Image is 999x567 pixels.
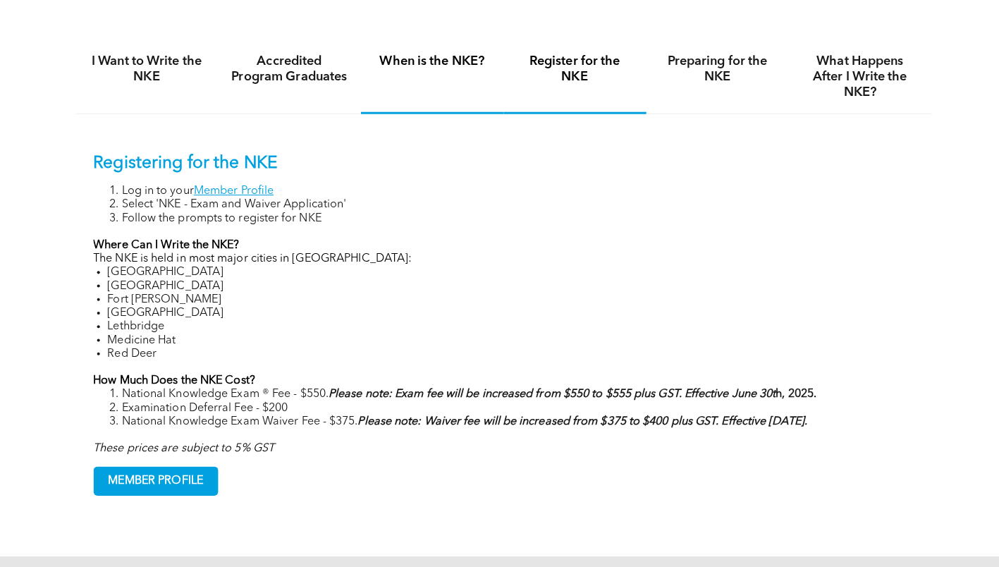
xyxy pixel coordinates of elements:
[94,250,905,263] p: The NKE is held in most major cities in [GEOGRAPHIC_DATA]:
[356,411,800,422] strong: Please note: Waiver fee will be increased from $375 to $400 plus GST. Effective [DATE].
[95,462,217,489] span: MEMBER PROFILE
[109,330,905,343] li: Medicine Hat
[109,276,905,290] li: [GEOGRAPHIC_DATA]
[94,461,218,490] a: MEMBER PROFILE
[123,410,905,424] li: National Knowledge Exam Waiver Fee - $375.
[109,343,905,357] li: Red Deer
[90,53,205,84] h4: I Want to Write the NKE
[123,397,905,410] li: Examination Deferral Fee - $200
[654,53,769,84] h4: Preparing for the NKE
[109,317,905,330] li: Lethbridge
[123,183,905,196] li: Log in to your
[94,152,905,172] p: Registering for the NKE
[372,53,487,68] h4: When is the NKE?
[231,53,346,84] h4: Accredited Program Graduates
[513,53,628,84] h4: Register for the NKE
[94,371,255,382] strong: How Much Does the NKE Cost?
[123,196,905,209] li: Select 'NKE - Exam and Waiver Application'
[109,290,905,303] li: Fort [PERSON_NAME]
[123,209,905,223] li: Follow the prompts to register for NKE
[94,438,274,449] em: These prices are subject to 5% GST
[94,237,239,248] strong: Where Can I Write the NKE?
[109,263,905,276] li: [GEOGRAPHIC_DATA]
[795,53,910,99] h4: What Happens After I Write the NKE?
[327,384,769,396] em: Please note: Exam fee will be increased from $550 to $555 plus GST. Effective June 30t
[109,303,905,317] li: [GEOGRAPHIC_DATA]
[194,183,273,195] a: Member Profile
[123,384,905,397] li: National Knowledge Exam ® Fee - $550.
[327,384,809,396] strong: h, 2025.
